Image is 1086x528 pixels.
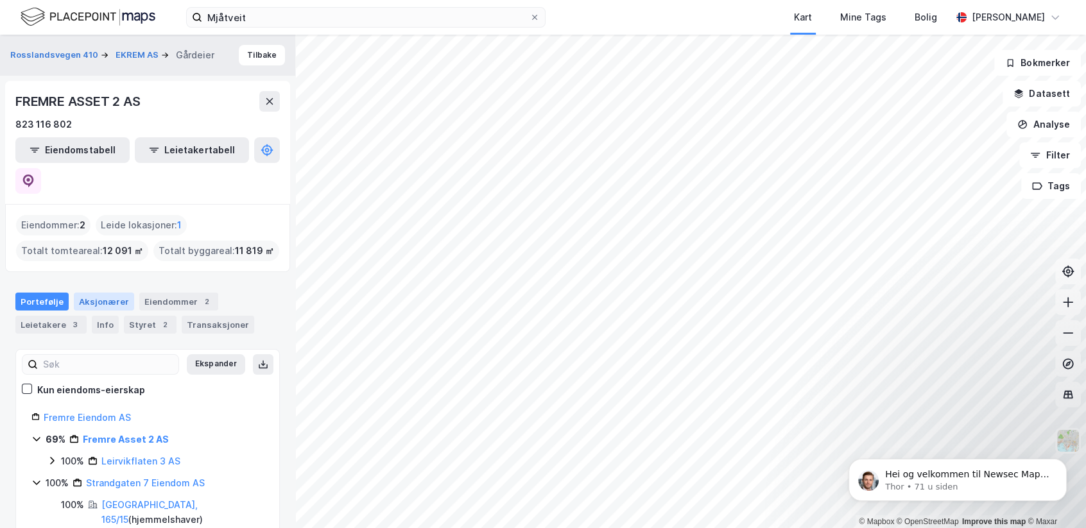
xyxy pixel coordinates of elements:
div: Styret [124,316,177,334]
img: logo.f888ab2527a4732fd821a326f86c7f29.svg [21,6,155,28]
div: 2 [159,318,171,331]
button: Rosslandsvegen 410 [10,49,101,62]
div: Totalt tomteareal : [16,241,148,261]
div: 2 [200,295,213,308]
button: Datasett [1003,81,1081,106]
button: Eiendomstabell [15,137,130,163]
button: Leietakertabell [135,137,249,163]
div: 100% [61,497,84,513]
div: Leide lokasjoner : [96,215,187,235]
div: ( hjemmelshaver ) [101,497,264,528]
div: Info [92,316,119,334]
span: 1 [177,217,182,233]
a: Leirvikflaten 3 AS [101,456,180,466]
div: Portefølje [15,293,69,311]
div: 823 116 802 [15,117,72,132]
div: 3 [69,318,82,331]
button: Ekspander [187,354,245,375]
div: Bolig [915,10,937,25]
span: Hei og velkommen til Newsec Maps, [PERSON_NAME] 🥳 Om det er du lurer på så kan du enkelt chatte d... [56,37,220,99]
img: Z [1056,429,1080,453]
div: Kart [794,10,812,25]
a: Fremre Asset 2 AS [83,434,169,445]
input: Søk på adresse, matrikkel, gårdeiere, leietakere eller personer [202,8,530,27]
div: FREMRE ASSET 2 AS [15,91,143,112]
input: Søk [38,355,178,374]
iframe: Intercom notifications melding [829,432,1086,522]
div: Leietakere [15,316,87,334]
div: Eiendommer : [16,215,90,235]
a: Mapbox [859,517,894,526]
button: Tags [1021,173,1081,199]
button: Analyse [1006,112,1081,137]
span: 2 [80,217,85,233]
a: [GEOGRAPHIC_DATA], 165/15 [101,499,198,525]
div: Aksjonærer [74,293,134,311]
button: EKREM AS [116,49,161,62]
button: Bokmerker [994,50,1081,76]
div: Transaksjoner [182,316,254,334]
a: Fremre Eiendom AS [44,412,131,423]
div: Gårdeier [176,47,214,63]
div: Totalt byggareal : [153,241,279,261]
a: OpenStreetMap [897,517,959,526]
p: Message from Thor, sent 71 u siden [56,49,221,61]
div: 69% [46,432,65,447]
button: Filter [1019,142,1081,168]
div: Mine Tags [840,10,886,25]
div: [PERSON_NAME] [972,10,1045,25]
div: 100% [61,454,84,469]
div: Eiendommer [139,293,218,311]
div: Kun eiendoms-eierskap [37,382,145,398]
span: 11 819 ㎡ [235,243,274,259]
a: Improve this map [962,517,1026,526]
button: Tilbake [239,45,285,65]
a: Strandgaten 7 Eiendom AS [86,477,205,488]
span: 12 091 ㎡ [103,243,143,259]
div: 100% [46,475,69,491]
